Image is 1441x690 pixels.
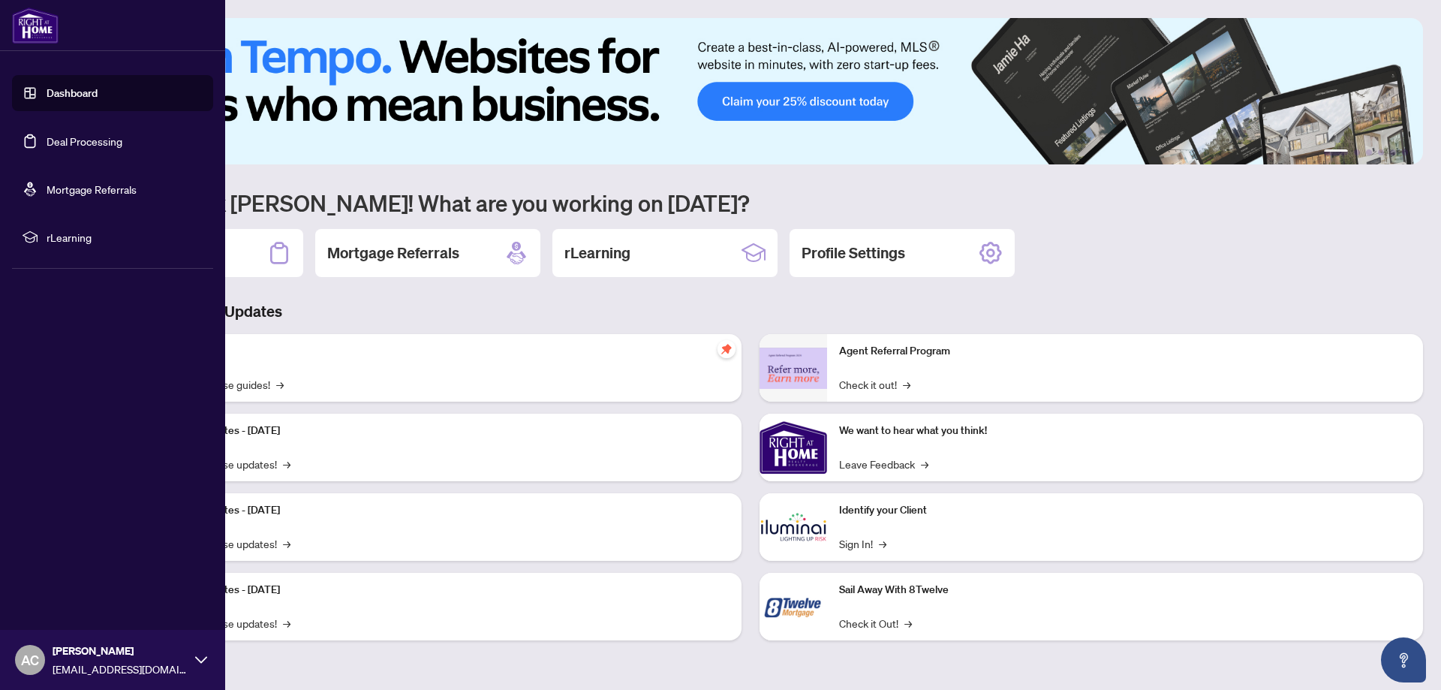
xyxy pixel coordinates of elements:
span: → [903,376,910,393]
p: Sail Away With 8Twelve [839,582,1411,598]
p: Self-Help [158,343,730,360]
p: Platform Updates - [DATE] [158,423,730,439]
span: AC [21,649,39,670]
img: Slide 0 [78,18,1423,164]
button: 4 [1378,149,1384,155]
h2: Mortgage Referrals [327,243,459,264]
button: 6 [1402,149,1408,155]
span: → [283,615,290,631]
button: 1 [1324,149,1348,155]
span: pushpin [717,340,736,358]
span: → [921,456,928,472]
a: Mortgage Referrals [47,182,137,196]
p: We want to hear what you think! [839,423,1411,439]
span: [EMAIL_ADDRESS][DOMAIN_NAME] [53,661,188,677]
span: [PERSON_NAME] [53,643,188,659]
span: → [283,456,290,472]
img: Sail Away With 8Twelve [760,573,827,640]
span: → [879,535,886,552]
a: Check it Out!→ [839,615,912,631]
a: Leave Feedback→ [839,456,928,472]
img: logo [12,8,59,44]
p: Platform Updates - [DATE] [158,502,730,519]
h1: Welcome back [PERSON_NAME]! What are you working on [DATE]? [78,188,1423,217]
h2: rLearning [564,243,630,264]
button: 3 [1366,149,1372,155]
span: → [283,535,290,552]
button: 2 [1354,149,1360,155]
h2: Profile Settings [802,243,905,264]
button: 5 [1390,149,1396,155]
img: Identify your Client [760,493,827,561]
a: Dashboard [47,86,98,100]
img: We want to hear what you think! [760,414,827,481]
h3: Brokerage & Industry Updates [78,301,1423,322]
button: Open asap [1381,637,1426,682]
img: Agent Referral Program [760,348,827,389]
p: Platform Updates - [DATE] [158,582,730,598]
p: Agent Referral Program [839,343,1411,360]
a: Sign In!→ [839,535,886,552]
span: → [276,376,284,393]
span: rLearning [47,229,203,246]
p: Identify your Client [839,502,1411,519]
a: Check it out!→ [839,376,910,393]
span: → [904,615,912,631]
a: Deal Processing [47,134,122,148]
